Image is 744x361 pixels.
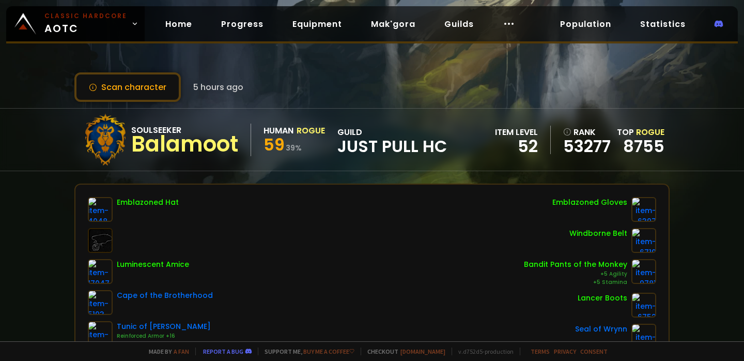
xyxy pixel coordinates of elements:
[74,72,181,102] button: Scan character
[117,332,211,340] div: Reinforced Armor +16
[631,228,656,253] img: item-6719
[117,290,213,301] div: Cape of the Brotherhood
[44,11,127,21] small: Classic Hardcore
[88,290,113,315] img: item-5193
[286,143,302,153] small: 39 %
[131,137,238,152] div: Balamoot
[6,6,145,41] a: Classic HardcoreAOTC
[143,348,189,355] span: Made by
[263,133,285,156] span: 59
[303,348,354,355] a: Buy me a coffee
[631,293,656,318] img: item-6752
[631,259,656,284] img: item-9781
[578,293,627,304] div: Lancer Boots
[552,197,627,208] div: Emblazoned Gloves
[569,228,627,239] div: Windborne Belt
[531,348,550,355] a: Terms
[263,124,293,137] div: Human
[495,126,538,139] div: item level
[636,126,664,138] span: Rogue
[337,126,447,154] div: guild
[88,197,113,222] img: item-4048
[495,139,538,154] div: 52
[400,348,445,355] a: [DOMAIN_NAME]
[117,197,179,208] div: Emblazoned Hat
[363,13,424,35] a: Mak'gora
[117,321,211,332] div: Tunic of [PERSON_NAME]
[552,13,619,35] a: Population
[580,348,608,355] a: Consent
[157,13,200,35] a: Home
[436,13,482,35] a: Guilds
[131,124,238,137] div: Soulseeker
[297,124,325,137] div: Rogue
[174,348,189,355] a: a fan
[337,139,447,154] span: Just Pull HC
[575,324,627,335] div: Seal of Wrynn
[623,134,664,158] a: 8755
[361,348,445,355] span: Checkout
[524,259,627,270] div: Bandit Pants of the Monkey
[631,197,656,222] img: item-6397
[524,270,627,278] div: +5 Agility
[117,259,189,270] div: Luminescent Amice
[203,348,243,355] a: Report a bug
[193,81,243,94] span: 5 hours ago
[631,324,656,349] img: item-2933
[88,259,113,284] img: item-17047
[213,13,272,35] a: Progress
[563,139,611,154] a: 53277
[88,321,113,346] img: item-2041
[258,348,354,355] span: Support me,
[617,126,664,139] div: Top
[524,278,627,287] div: +5 Stamina
[284,13,350,35] a: Equipment
[44,11,127,36] span: AOTC
[563,126,611,139] div: rank
[554,348,576,355] a: Privacy
[632,13,694,35] a: Statistics
[452,348,514,355] span: v. d752d5 - production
